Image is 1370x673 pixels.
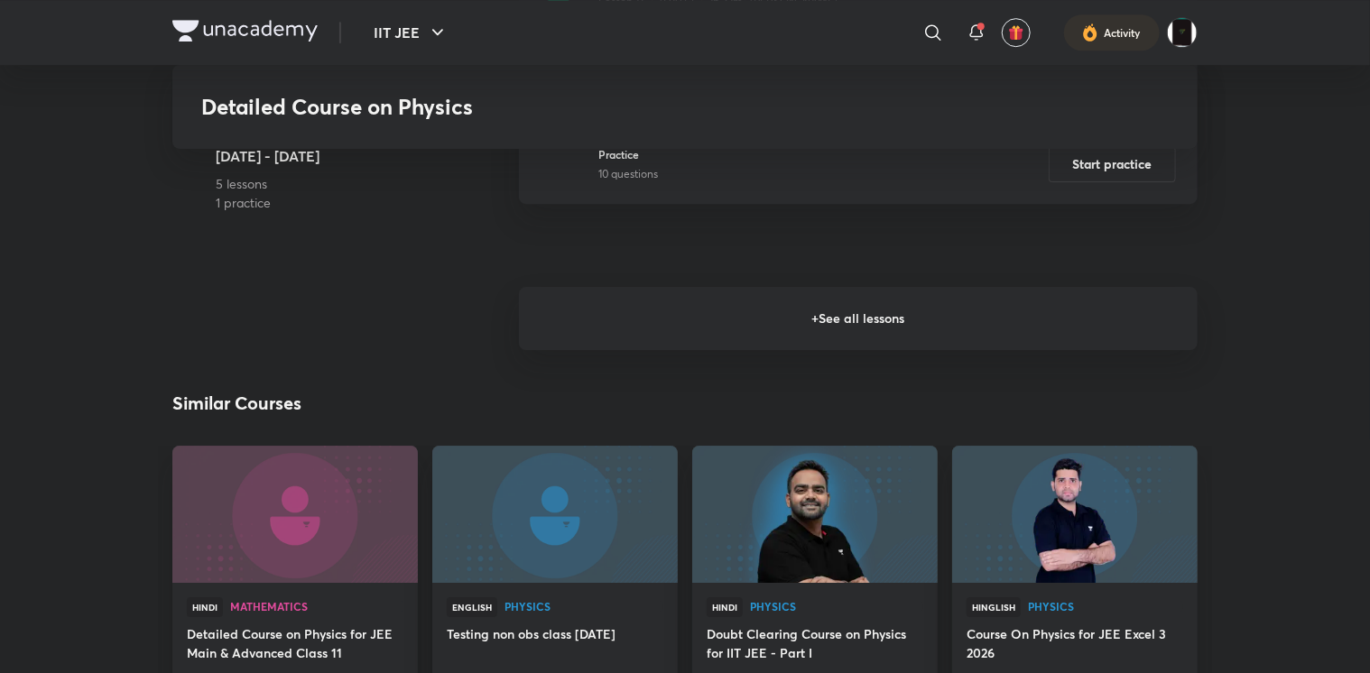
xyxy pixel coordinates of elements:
a: Physics [1028,601,1183,613]
a: new-thumbnail [692,446,938,583]
h3: Detailed Course on Physics [201,94,908,120]
a: Course On Physics for JEE Excel 3 2026 [967,624,1183,666]
span: Mathematics [230,601,403,612]
a: Physics [750,601,923,613]
img: new-thumbnail [430,444,680,584]
a: new-thumbnail [432,446,678,583]
img: Company Logo [172,20,318,41]
h5: [DATE] - [DATE] [216,145,504,167]
img: new-thumbnail [949,444,1199,584]
button: IIT JEE [363,14,459,51]
div: 10 questions [598,166,658,182]
span: Hindi [187,597,223,617]
a: new-thumbnail [172,446,418,583]
h6: + See all lessons [519,287,1198,350]
span: English [447,597,497,617]
a: Testing non obs class [DATE] [447,624,663,647]
span: Physics [750,601,923,612]
button: Start practice [1049,146,1176,182]
img: avatar [1008,24,1024,41]
p: 5 lessons [216,174,504,193]
button: avatar [1002,18,1031,47]
h2: Similar Courses [172,390,301,417]
a: Detailed Course on Physics for JEE Main & Advanced Class 11 [187,624,403,666]
p: 1 practice [216,193,504,212]
span: Hinglish [967,597,1021,617]
a: Physics [504,601,663,613]
p: Practice [598,146,658,162]
span: Physics [504,601,663,612]
img: new-thumbnail [170,444,420,584]
a: Mathematics [230,601,403,613]
a: Doubt Clearing Course on Physics for IIT JEE - Part I [707,624,923,666]
img: Anurag Agarwal [1167,17,1198,48]
span: Hindi [707,597,743,617]
span: Physics [1028,601,1183,612]
img: new-thumbnail [690,444,940,584]
img: activity [1082,22,1098,43]
a: new-thumbnail [952,446,1198,583]
a: Company Logo [172,20,318,46]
